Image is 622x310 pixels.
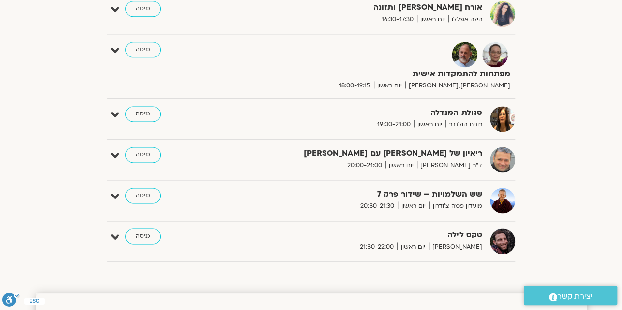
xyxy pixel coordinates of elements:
[125,228,161,244] a: כניסה
[429,201,482,211] span: מועדון פמה צ'ודרון
[125,42,161,57] a: כניסה
[269,67,510,81] strong: מפתחות להתמקדות אישית
[445,119,482,130] span: רונית הולנדר
[241,188,482,201] strong: שש השלמויות – שידור פרק 7
[125,106,161,122] a: כניסה
[374,119,414,130] span: 19:00-21:00
[357,201,398,211] span: 20:30-21:30
[374,81,405,91] span: יום ראשון
[429,242,482,252] span: [PERSON_NAME]
[335,81,374,91] span: 18:00-19:15
[344,160,385,170] span: 20:00-21:00
[405,81,510,91] span: [PERSON_NAME],[PERSON_NAME]
[125,1,161,17] a: כניסה
[356,242,397,252] span: 21:30-22:00
[417,14,448,25] span: יום ראשון
[397,242,429,252] span: יום ראשון
[378,14,417,25] span: 16:30-17:30
[241,147,482,160] strong: ריאיון של [PERSON_NAME] עם [PERSON_NAME]
[398,201,429,211] span: יום ראשון
[385,160,417,170] span: יום ראשון
[125,188,161,203] a: כניסה
[125,147,161,163] a: כניסה
[241,106,482,119] strong: סגולת המנדלה
[241,228,482,242] strong: טקס לילה
[417,160,482,170] span: ד"ר [PERSON_NAME]
[557,290,592,303] span: יצירת קשר
[448,14,482,25] span: הילה אפללו
[524,286,617,305] a: יצירת קשר
[241,1,482,14] strong: אורח [PERSON_NAME] ותזונה
[414,119,445,130] span: יום ראשון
